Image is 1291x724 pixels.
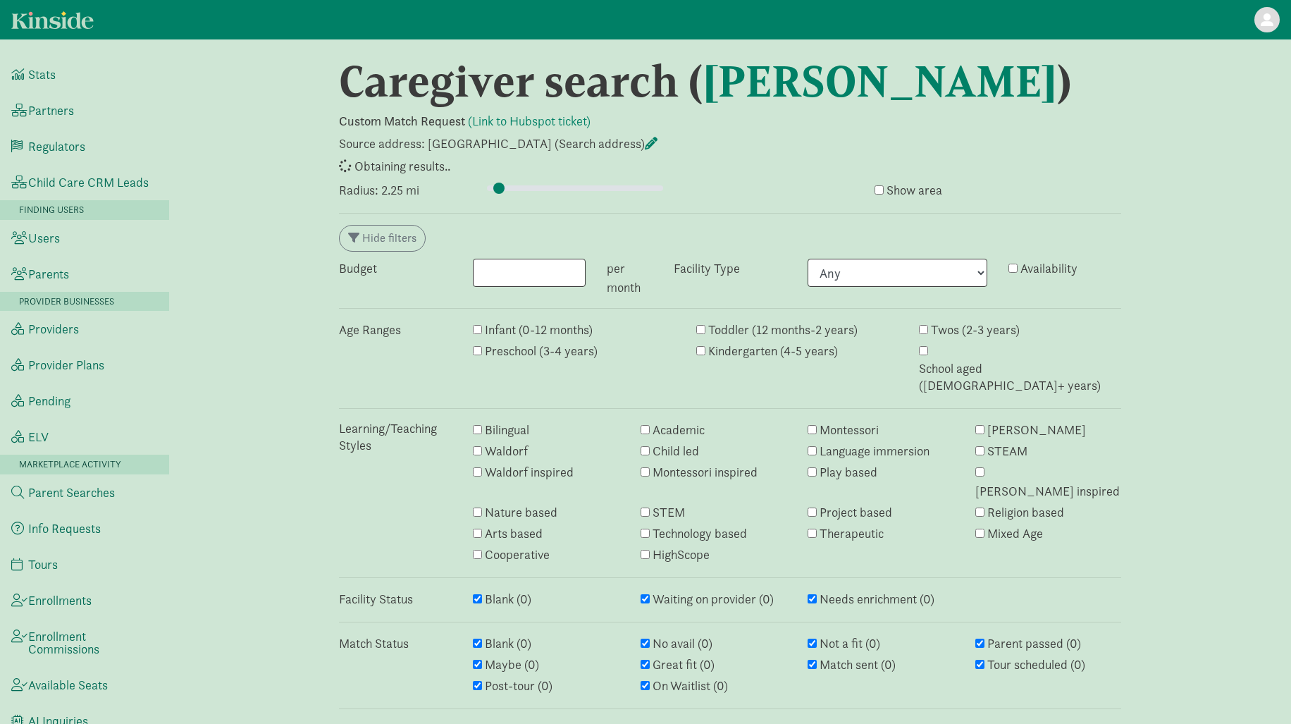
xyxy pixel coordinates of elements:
[703,55,1057,108] a: [PERSON_NAME]
[28,140,85,153] span: Regulators
[28,558,58,571] span: Tours
[28,68,56,81] span: Stats
[28,359,104,372] span: Provider Plans
[820,504,892,521] label: Project based
[887,182,942,199] label: Show area
[28,594,92,607] span: Enrollments
[28,486,115,499] span: Parent Searches
[485,321,593,338] label: Infant (0-12 months)
[339,260,377,277] label: Budget
[820,443,929,460] label: Language immersion
[653,443,699,460] label: Child led
[653,546,710,563] label: HighScope
[987,443,1027,460] label: STEAM
[485,422,529,438] label: Bilingual
[987,422,1086,438] label: [PERSON_NAME]
[28,176,149,189] span: Child Care CRM Leads
[975,483,1120,500] label: [PERSON_NAME] inspired
[708,343,838,360] label: Kindergarten (4-5 years)
[339,182,378,199] label: Radius:
[339,225,426,252] button: Hide filters
[653,635,712,652] label: No avail (0)
[19,295,114,307] span: Provider Businesses
[653,464,758,481] label: Montessori inspired
[19,458,121,470] span: Marketplace Activity
[485,443,528,460] label: Waldorf
[987,525,1043,542] label: Mixed Age
[28,522,101,535] span: Info Requests
[653,591,774,608] label: Waiting on provider (0)
[1020,260,1077,277] label: Availability
[339,420,452,454] label: Learning/Teaching Styles
[485,464,574,481] label: Waldorf inspired
[339,591,413,608] label: Facility Status
[820,591,934,608] label: Needs enrichment (0)
[485,677,552,694] label: Post-tour (0)
[339,135,1121,152] p: Source address: [GEOGRAPHIC_DATA] (Search address)
[931,321,1020,338] label: Twos (2-3 years)
[19,204,84,216] span: Finding Users
[28,630,158,656] span: Enrollment Commissions
[820,656,896,673] label: Match sent (0)
[28,268,69,281] span: Parents
[919,360,1121,394] label: School aged ([DEMOGRAPHIC_DATA]+ years)
[708,321,858,338] label: Toddler (12 months-2 years)
[987,656,1085,673] label: Tour scheduled (0)
[339,635,409,652] label: Match Status
[820,635,880,652] label: Not a fit (0)
[820,464,877,481] label: Play based
[485,635,531,652] label: Blank (0)
[987,635,1081,652] label: Parent passed (0)
[820,525,884,542] label: Therapeutic
[485,504,557,521] label: Nature based
[468,113,591,129] a: (Link to Hubspot ticket)
[28,104,74,117] span: Partners
[485,525,543,542] label: Arts based
[820,422,879,438] label: Montessori
[674,260,740,277] label: Facility Type
[485,343,598,360] label: Preschool (3-4 years)
[653,422,705,438] label: Academic
[653,677,728,694] label: On Waitlist (0)
[653,656,715,673] label: Great fit (0)
[28,431,49,443] span: ELV
[362,231,416,245] span: Hide filters
[596,259,663,297] div: per month
[28,232,60,245] span: Users
[28,323,79,336] span: Providers
[485,546,550,563] label: Cooperative
[653,504,685,521] label: STEM
[339,113,465,129] b: Custom Match Request
[28,395,70,407] span: Pending
[653,525,747,542] label: Technology based
[28,679,108,692] span: Available Seats
[485,656,539,673] label: Maybe (0)
[381,182,419,198] span: 2.25 mi
[339,321,401,338] label: Age Ranges
[354,158,450,174] span: Obtaining results..
[339,56,1121,107] h1: Caregiver search ( )
[987,504,1064,521] label: Religion based
[485,591,531,608] label: Blank (0)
